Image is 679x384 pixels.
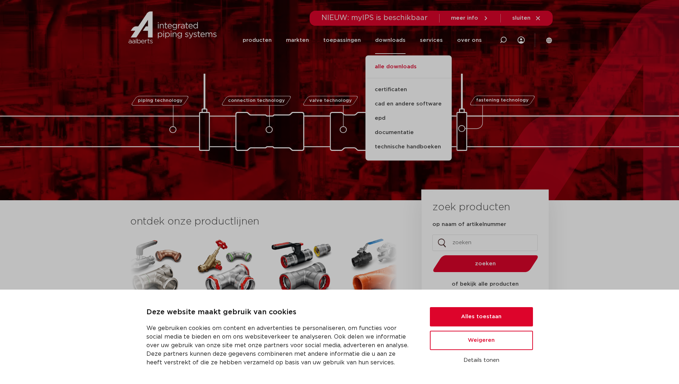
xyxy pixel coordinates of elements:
[432,235,538,251] input: zoeken
[130,215,397,229] h3: ontdek onze productlijnen
[365,97,452,111] a: cad en andere software
[420,26,443,54] a: services
[345,236,409,345] a: VSHShurjoint
[365,83,452,97] a: certificaten
[286,26,309,54] a: markten
[430,331,533,350] button: Weigeren
[432,221,506,228] label: op naam of artikelnummer
[430,255,541,273] button: zoeken
[430,354,533,366] button: Details tonen
[512,15,530,21] span: sluiten
[120,236,184,345] a: VSHXPress
[375,26,406,54] a: downloads
[476,98,529,103] span: fastening technology
[432,200,510,215] h3: zoek producten
[321,14,428,21] span: NIEUW: myIPS is beschikbaar
[512,15,541,21] a: sluiten
[451,15,478,21] span: meer info
[452,281,519,287] strong: of bekijk alle producten
[457,26,482,54] a: over ons
[365,140,452,154] a: technische handboeken
[195,236,259,345] a: VSHSudoPress
[243,26,272,54] a: producten
[270,236,334,345] a: VSHPowerPress
[430,307,533,326] button: Alles toestaan
[243,26,482,54] nav: Menu
[365,125,452,140] a: documentatie
[365,63,452,78] a: alle downloads
[365,111,452,125] a: epd
[146,324,413,367] p: We gebruiken cookies om content en advertenties te personaliseren, om functies voor social media ...
[228,98,285,103] span: connection technology
[146,307,413,318] p: Deze website maakt gebruik van cookies
[451,261,520,266] span: zoeken
[323,26,361,54] a: toepassingen
[309,98,352,103] span: valve technology
[451,15,489,21] a: meer info
[138,98,183,103] span: piping technology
